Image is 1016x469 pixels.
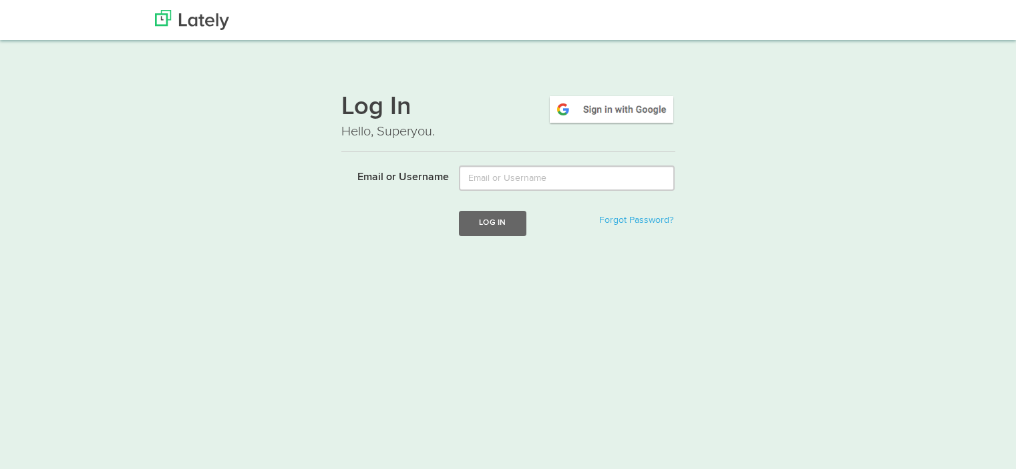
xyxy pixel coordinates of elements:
[155,10,229,30] img: Lately
[341,94,675,122] h1: Log In
[548,94,675,125] img: google-signin.png
[331,165,450,185] label: Email or Username
[341,122,675,141] p: Hello, Superyou.
[599,215,673,225] a: Forgot Password?
[459,165,675,191] input: Email or Username
[459,211,526,236] button: Log In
